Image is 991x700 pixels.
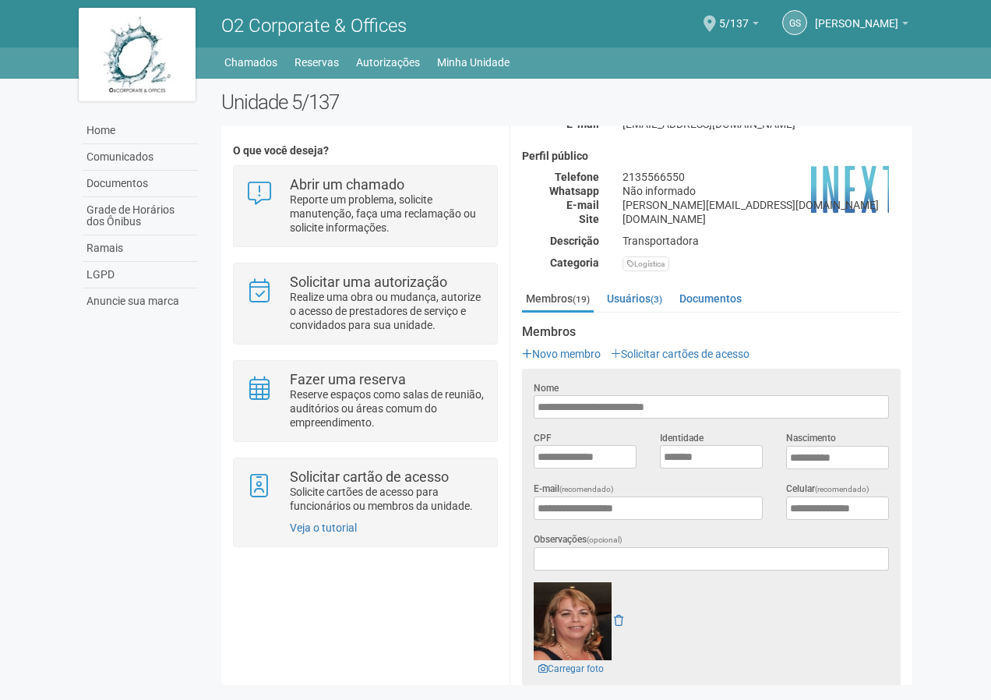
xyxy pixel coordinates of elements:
[555,171,599,183] strong: Telefone
[245,275,485,332] a: Solicitar uma autorização Realize uma obra ou mudança, autorize o acesso de prestadores de serviç...
[534,431,552,445] label: CPF
[83,262,198,288] a: LGPD
[83,197,198,235] a: Grade de Horários dos Ônibus
[550,256,599,269] strong: Categoria
[294,51,339,73] a: Reservas
[786,431,836,445] label: Nascimento
[290,485,485,513] p: Solicite cartões de acesso para funcionários ou membros da unidade.
[290,468,449,485] strong: Solicitar cartão de acesso
[566,118,599,130] strong: E-mail
[534,660,608,677] a: Carregar foto
[356,51,420,73] a: Autorizações
[534,381,559,395] label: Nome
[549,185,599,197] strong: Whatsapp
[550,235,599,247] strong: Descrição
[675,287,746,310] a: Documentos
[811,150,889,228] img: business.png
[245,178,485,235] a: Abrir um chamado Reporte um problema, solicite manutenção, faça uma reclamação ou solicite inform...
[233,145,497,157] h4: O que você deseja?
[579,213,599,225] strong: Site
[221,15,407,37] span: O2 Corporate & Offices
[660,431,704,445] label: Identidade
[290,193,485,235] p: Reporte um problema, solicite manutenção, faça uma reclamação ou solicite informações.
[782,10,807,35] a: GS
[290,521,357,534] a: Veja o tutorial
[815,485,869,493] span: (recomendado)
[437,51,510,73] a: Minha Unidade
[559,485,614,493] span: (recomendado)
[83,171,198,197] a: Documentos
[290,387,485,430] p: Reserve espaços como salas de reunião, auditórios ou áreas comum do empreendimento.
[719,2,749,30] span: 5/137
[815,2,898,30] span: GILBERTO STIEBLER FILHO
[573,294,590,305] small: (19)
[815,19,908,32] a: [PERSON_NAME]
[221,90,912,114] h2: Unidade 5/137
[245,470,485,513] a: Solicitar cartão de acesso Solicite cartões de acesso para funcionários ou membros da unidade.
[83,144,198,171] a: Comunicados
[611,184,912,198] div: Não informado
[522,287,594,313] a: Membros(19)
[83,118,198,144] a: Home
[290,290,485,332] p: Realize uma obra ou mudança, autorize o acesso de prestadores de serviço e convidados para sua un...
[614,614,623,627] a: Remover
[611,234,912,248] div: Transportadora
[522,325,901,339] strong: Membros
[534,482,614,497] label: E-mail
[611,198,912,212] div: [PERSON_NAME][EMAIL_ADDRESS][DOMAIN_NAME]
[290,274,447,290] strong: Solicitar uma autorização
[522,150,901,162] h4: Perfil público
[611,348,749,360] a: Solicitar cartões de acesso
[79,8,196,101] img: logo.jpg
[522,348,601,360] a: Novo membro
[534,582,612,660] img: GetFile
[83,235,198,262] a: Ramais
[566,199,599,211] strong: E-mail
[786,482,869,497] label: Celular
[534,532,622,547] label: Observações
[83,288,198,314] a: Anuncie sua marca
[611,170,912,184] div: 2135566550
[651,294,662,305] small: (3)
[603,287,666,310] a: Usuários(3)
[290,371,406,387] strong: Fazer uma reserva
[290,176,404,193] strong: Abrir um chamado
[245,373,485,430] a: Fazer uma reserva Reserve espaços como salas de reunião, auditórios ou áreas comum do empreendime...
[622,256,669,271] div: Logística
[719,19,759,32] a: 5/137
[611,212,912,226] div: [DOMAIN_NAME]
[224,51,277,73] a: Chamados
[587,536,622,544] span: (opcional)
